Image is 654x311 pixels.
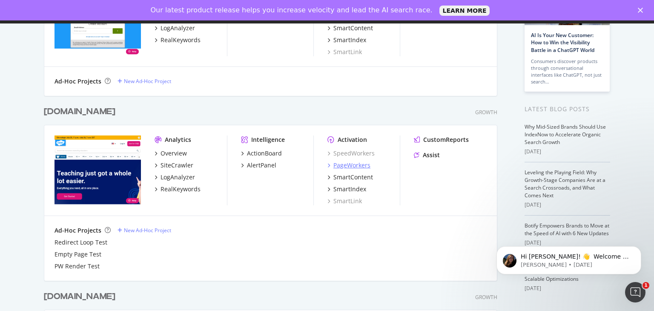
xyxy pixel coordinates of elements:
[327,161,370,170] a: PageWorkers
[155,149,187,158] a: Overview
[54,77,101,86] div: Ad-Hoc Projects
[54,226,101,235] div: Ad-Hoc Projects
[247,161,276,170] div: AlertPanel
[327,149,375,158] a: SpeedWorkers
[118,78,171,85] a: New Ad-Hoc Project
[525,169,605,199] a: Leveling the Playing Field: Why Growth-Stage Companies Are at a Search Crossroads, and What Comes...
[525,222,609,237] a: Botify Empowers Brands to Move at the Speed of AI with 6 New Updates
[161,185,201,193] div: RealKeywords
[625,282,645,302] iframe: Intercom live chat
[124,227,171,234] div: New Ad-Hoc Project
[414,151,440,159] a: Assist
[327,48,362,56] a: SmartLink
[333,185,366,193] div: SmartIndex
[247,149,282,158] div: ActionBoard
[423,135,469,144] div: CustomReports
[44,291,115,303] div: [DOMAIN_NAME]
[44,106,115,118] div: [DOMAIN_NAME]
[241,161,276,170] a: AlertPanel
[251,135,285,144] div: Intelligence
[414,135,469,144] a: CustomReports
[484,228,654,288] iframe: Intercom notifications message
[643,282,649,289] span: 1
[327,173,373,181] a: SmartContent
[118,227,171,234] a: New Ad-Hoc Project
[475,109,497,116] div: Growth
[155,185,201,193] a: RealKeywords
[54,238,107,247] a: Redirect Loop Test
[338,135,367,144] div: Activation
[525,104,610,114] div: Latest Blog Posts
[161,161,193,170] div: SiteCrawler
[165,135,191,144] div: Analytics
[531,58,603,85] div: Consumers discover products through conversational interfaces like ChatGPT, not just search…
[327,36,366,44] a: SmartIndex
[423,151,440,159] div: Assist
[44,106,119,118] a: [DOMAIN_NAME]
[531,32,594,53] a: AI Is Your New Customer: How to Win the Visibility Battle in a ChatGPT World
[161,173,195,181] div: LogAnalyzer
[525,285,610,292] div: [DATE]
[333,24,373,32] div: SmartContent
[327,197,362,205] a: SmartLink
[333,173,373,181] div: SmartContent
[155,161,193,170] a: SiteCrawler
[327,24,373,32] a: SmartContent
[161,24,195,32] div: LogAnalyzer
[161,149,187,158] div: Overview
[525,123,606,146] a: Why Mid-Sized Brands Should Use IndexNow to Accelerate Organic Search Growth
[54,250,101,259] a: Empty Page Test
[155,173,195,181] a: LogAnalyzer
[333,161,370,170] div: PageWorkers
[327,185,366,193] a: SmartIndex
[333,36,366,44] div: SmartIndex
[525,148,610,155] div: [DATE]
[475,294,497,301] div: Growth
[54,262,100,271] a: PW Render Test
[155,36,201,44] a: RealKeywords
[525,201,610,209] div: [DATE]
[124,78,171,85] div: New Ad-Hoc Project
[638,8,646,13] div: Close
[439,6,490,16] a: LEARN MORE
[155,24,195,32] a: LogAnalyzer
[241,149,282,158] a: ActionBoard
[44,291,119,303] a: [DOMAIN_NAME]
[151,6,433,14] div: Our latest product release helps you increase velocity and lead the AI search race.
[161,36,201,44] div: RealKeywords
[54,135,141,204] img: twinkl.com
